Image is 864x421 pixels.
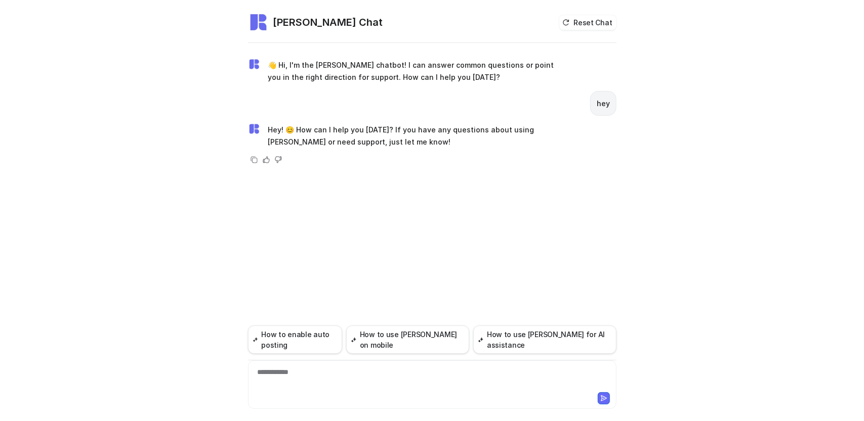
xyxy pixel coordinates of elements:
img: Widget [248,58,260,70]
p: 👋 Hi, I'm the [PERSON_NAME] chatbot! I can answer common questions or point you in the right dire... [268,59,564,83]
h2: [PERSON_NAME] Chat [273,15,383,29]
button: How to enable auto posting [248,325,343,354]
button: How to use [PERSON_NAME] for AI assistance [473,325,616,354]
p: Hey! 😊 How can I help you [DATE]? If you have any questions about using [PERSON_NAME] or need sup... [268,124,564,148]
img: Widget [248,12,268,32]
p: hey [597,98,609,110]
img: Widget [248,123,260,135]
button: How to use [PERSON_NAME] on mobile [346,325,469,354]
button: Reset Chat [559,15,616,30]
